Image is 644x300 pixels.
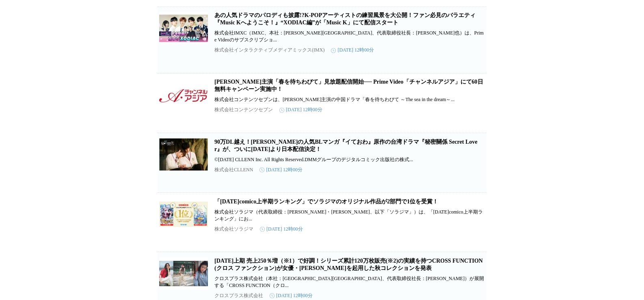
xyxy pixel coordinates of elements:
[214,275,485,289] p: クロスプラス株式会社（本社：[GEOGRAPHIC_DATA][GEOGRAPHIC_DATA]、代表取締役社長：[PERSON_NAME]）が展開する「CROSS FUNCTION（クロ...
[214,79,483,92] a: [PERSON_NAME]主演「春を待ちわびて」見放題配信開始── Prime Video「チャンネルアジア」にて60日無料キャンペーン実施中！
[214,30,485,43] p: 株式会社IMXC（IMXC、本社：[PERSON_NAME][GEOGRAPHIC_DATA]、代表取締役社長：[PERSON_NAME]也）は、Prime Videoのサブスクリプショ...
[260,225,303,232] time: [DATE] 12時00分
[270,292,313,299] time: [DATE] 12時00分
[214,198,438,204] a: 「[DATE]comico上半期ランキング」でソラジマのオリジナル作品が2部門で1位を受賞！
[159,138,208,171] img: 90万DL越え！CLLENNの人気BLマンガ『イておわ』原作の台湾ドラマ『秘密關係 Secret Lover』が、ついに9月12日より日本配信決定！
[214,12,475,26] a: あの人気ドラマのパロディも披露!?K-POPアーティストの練習風景を大公開！ファン必見のバラエティ『Music Kへようこそ！』“XODIAC編”が「Music K」にて配信スタート
[214,138,478,152] a: 90万DL越え！[PERSON_NAME]の人気BLマンガ『イておわ』原作の台湾ドラマ『秘密關係 Secret Lover』が、ついに[DATE]より日本配信決定！
[159,78,208,111] img: シャオ・ジャン主演「春を待ちわびて」見放題配信開始── Prime Video「チャンネルアジア」にて60日無料キャンペーン実施中！
[214,208,485,222] p: 株式会社ソラジマ（代表取締役：[PERSON_NAME]・[PERSON_NAME]、以下「ソラジマ」）は、「[DATE]comico上半期ランキング」にお...
[214,225,253,232] p: 株式会社ソラジマ
[279,106,322,113] time: [DATE] 12時00分
[331,47,374,54] time: [DATE] 12時00分
[214,257,483,271] a: [DATE]上期 売上250％増（※1）で好調！シリーズ累計120万枚販売(※2)の実績を持つCROSS FUNCTION(クロス ファンクション)が女優・[PERSON_NAME]を起用した秋...
[159,12,208,44] img: あの人気ドラマのパロディも披露!?K-POPアーティストの練習風景を大公開！ファン必見のバラエティ『Music Kへようこそ！』“XODIAC編”が「Music K」にて配信スタート
[214,166,253,173] p: 株式会社CLLENN
[214,47,324,54] p: 株式会社インタラクティブメディアミックス(IMX)
[214,156,485,163] p: ©[DATE] CLLENN Inc. All Rights Reserved.DMMグループのデジタルコミック出版社の株式...
[159,198,208,230] img: 「2025年comico上半期ランキング」でソラジマのオリジナル作品が2部門で1位を受賞！
[159,257,208,289] img: 2025年上期 売上250％増（※1）で好調！シリーズ累計120万枚販売(※2)の実績を持つCROSS FUNCTION(クロス ファンクション)が女優・吉倉あおいさんを起用した秋コレクションを発表
[214,292,263,299] p: クロスプラス株式会社
[214,96,485,103] p: 株式会社コンテンツセブンは、[PERSON_NAME]主演の中国ドラマ「春を待ちわびて ～The sea in the dream～...
[259,166,303,173] time: [DATE] 12時00分
[214,106,273,113] p: 株式会社コンテンツセブン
